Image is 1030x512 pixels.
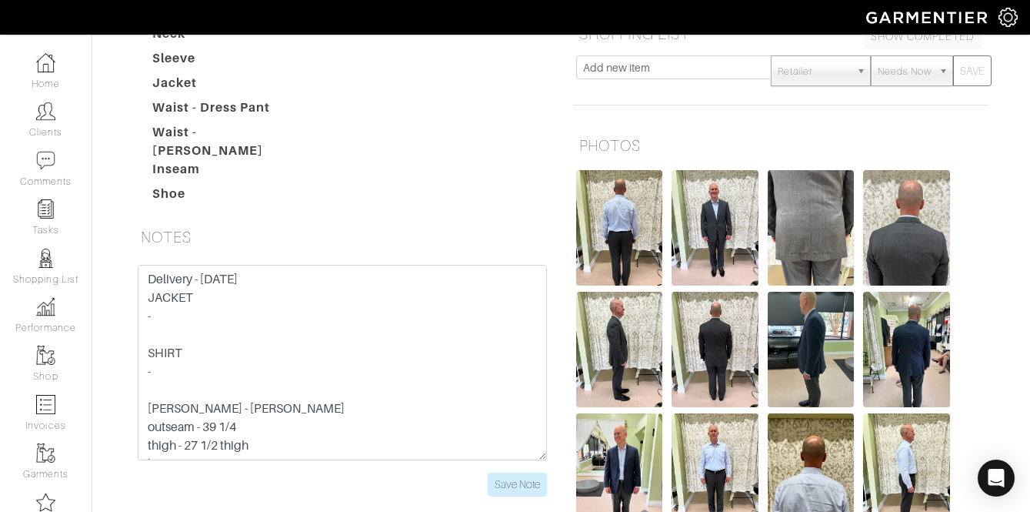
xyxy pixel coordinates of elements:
[36,297,55,316] img: graph-8b7af3c665d003b59727f371ae50e7771705bf0c487971e6e97d053d13c5068d.png
[36,346,55,365] img: garments-icon-b7da505a4dc4fd61783c78ac3ca0ef83fa9d6f193b1c9dc38574b1d14d53ca28.png
[576,55,772,79] input: Add new item
[858,4,998,31] img: garmentier-logo-header-white-b43fb05a5012e4ada735d5af1a66efaba907eab6374d6393d1fbf88cb4ef424d.png
[141,185,316,209] dt: Shoe
[863,292,950,407] img: cSc2Bs2MocNedautMaZLu9Z6
[878,56,932,87] span: Needs Now
[141,123,316,160] dt: Waist - [PERSON_NAME]
[863,170,950,286] img: gGZXRCrHLKyCKPHCwNdCTyk4
[36,151,55,170] img: comment-icon-a0a6a9ef722e966f86d9cbdc48e553b5cf19dbc54f86b18d962a5391bc8f6eb6.png
[768,292,855,407] img: VSNWNvPLtDGx1UeEzSHNVoa4
[36,199,55,219] img: reminder-icon-8004d30b9f0a5d33ae49ab947aed9ed385cf756f9e5892f1edd6e32f2345188e.png
[141,160,316,185] dt: Inseam
[141,49,316,74] dt: Sleeve
[36,493,55,512] img: companies-icon-14a0f246c7e91f24465de634b560f0151b0cc5c9ce11af5fac52e6d7d6371812.png
[36,249,55,268] img: stylists-icon-eb353228a002819b7ec25b43dbf5f0378dd9e0616d9560372ff212230b889e62.png
[576,292,663,407] img: Jgzy9spzY9CfbYwNf31GtmEi
[135,222,550,253] h5: NOTES
[953,55,992,86] button: SAVE
[998,8,1018,27] img: gear-icon-white-bd11855cb880d31180b6d7d6211b90ccbf57a29d726f0c71d8c61bd08dd39cc2.png
[768,170,855,286] img: dBnKL879Kz9TirfvqQkcyK5y
[36,395,55,414] img: orders-icon-0abe47150d42831381b5fb84f609e132dff9fe21cb692f30cb5eec754e2cba89.png
[141,99,316,123] dt: Waist - Dress Pant
[138,265,547,460] textarea: OTR Trouser - [PERSON_NAME] outseam - 39 1/4 thigh - 27 1/2 thigh knee - 18.5 bottom - 16 D5-4612...
[978,460,1015,497] div: Open Intercom Messenger
[141,74,316,99] dt: Jacket
[864,25,982,49] a: SHOW COMPLETED
[778,56,850,87] span: Retailer
[576,170,663,286] img: SGR5bhKKNzeUxAPcjQ7ebXBG
[36,53,55,72] img: dashboard-icon-dbcd8f5a0b271acd01030246c82b418ddd0df26cd7fceb0bd07c9910d44c42f6.png
[672,170,758,286] img: wfNfVkNB1z8zmN4hUNzs9iQ2
[36,443,55,463] img: garments-icon-b7da505a4dc4fd61783c78ac3ca0ef83fa9d6f193b1c9dc38574b1d14d53ca28.png
[36,102,55,121] img: clients-icon-6bae9207a08558b7cb47a8932f037763ab4055f8c8b6bfacd5dc20c3e0201464.png
[573,130,988,161] h5: PHOTOS
[672,292,758,407] img: cef2aUqTsinrENP8AtWvg6uR
[488,473,547,497] input: Save Note
[141,25,316,49] dt: Neck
